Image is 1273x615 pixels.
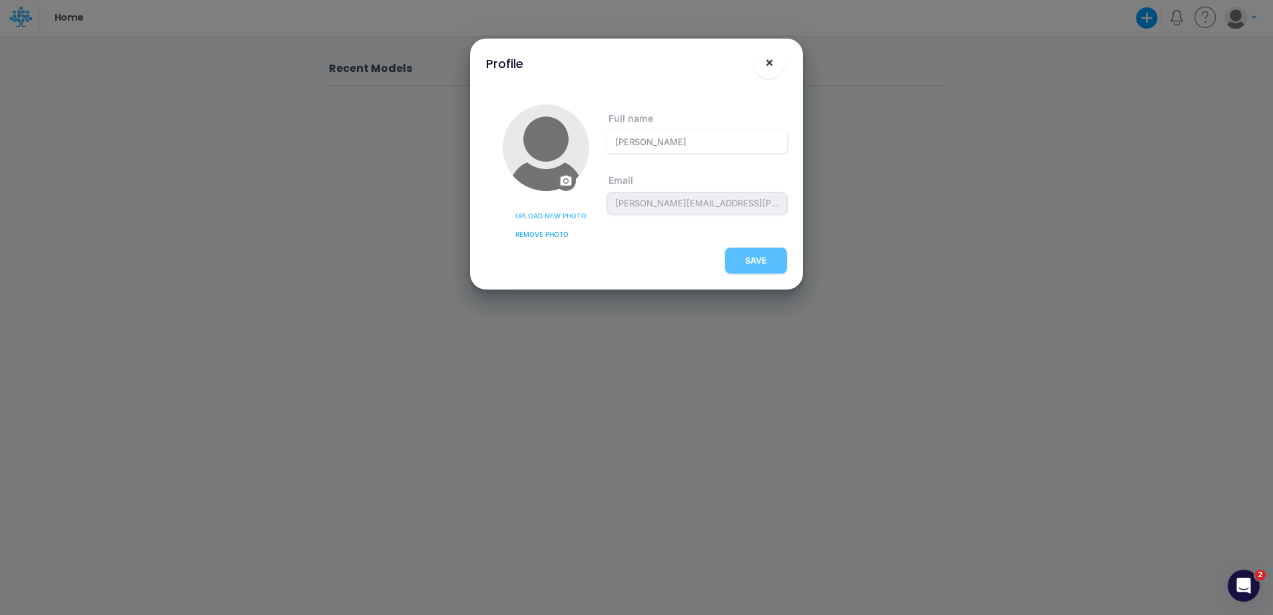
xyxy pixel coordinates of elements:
button: Close [753,47,785,79]
label: Full name [607,111,787,125]
span: Remove photo [515,230,569,238]
span: 2 [1255,570,1266,580]
span: [PERSON_NAME][EMAIL_ADDRESS][PERSON_NAME][DOMAIN_NAME] [607,192,787,215]
input: Insert your full name [607,130,787,153]
iframe: Intercom live chat [1228,570,1260,602]
label: Email [607,173,787,187]
span: × [765,54,774,70]
div: Profile [486,55,523,73]
img: User Avatar [503,104,589,191]
button: Remove photo [502,226,582,240]
span: Upload new photo [515,211,587,221]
